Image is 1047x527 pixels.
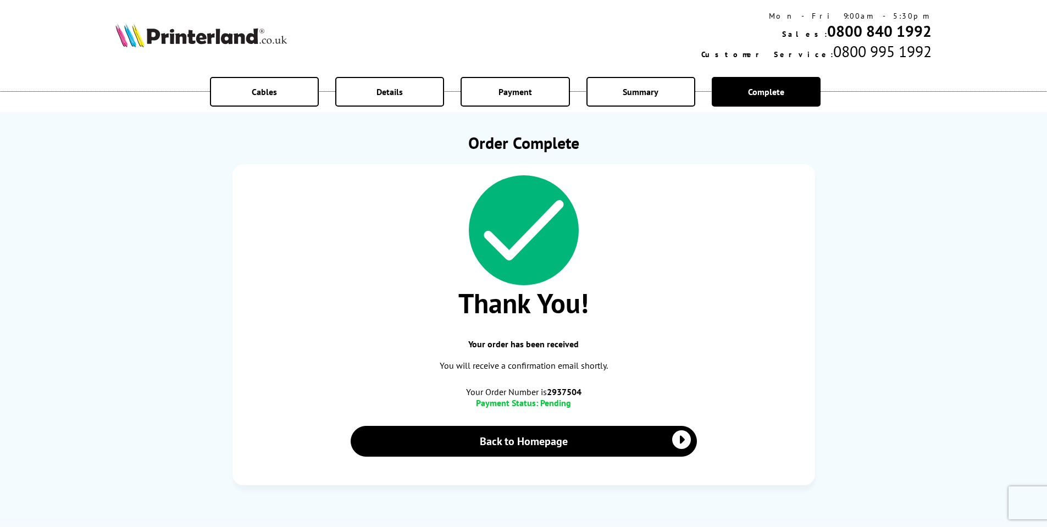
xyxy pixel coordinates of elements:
[376,86,403,97] span: Details
[827,21,932,41] a: 0800 840 1992
[540,397,571,408] span: Pending
[232,132,815,153] h1: Order Complete
[243,339,804,350] span: Your order has been received
[701,49,833,59] span: Customer Service:
[476,397,538,408] span: Payment Status:
[115,23,287,47] img: Printerland Logo
[701,11,932,21] div: Mon - Fri 9:00am - 5:30pm
[547,386,581,397] b: 2937504
[782,29,827,39] span: Sales:
[623,86,658,97] span: Summary
[243,386,804,397] span: Your Order Number is
[252,86,277,97] span: Cables
[833,41,932,62] span: 0800 995 1992
[498,86,532,97] span: Payment
[748,86,784,97] span: Complete
[243,358,804,373] p: You will receive a confirmation email shortly.
[243,285,804,321] span: Thank You!
[351,426,697,457] a: Back to Homepage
